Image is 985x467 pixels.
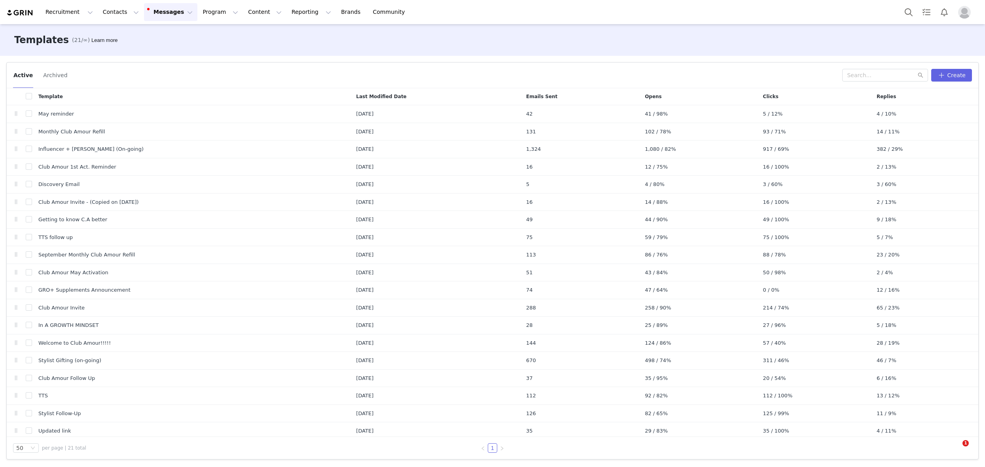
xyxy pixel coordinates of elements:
[877,233,893,241] span: 5 / 7%
[38,93,63,100] span: Template
[877,251,900,259] span: 23 / 20%
[356,233,373,241] span: [DATE]
[13,69,33,82] button: Active
[645,216,668,224] span: 44 / 90%
[38,410,81,418] span: Stylist Follow-Up
[763,93,779,100] span: Clicks
[877,286,900,294] span: 12 / 16%
[763,321,786,329] span: 27 / 96%
[526,286,533,294] span: 74
[356,198,373,206] span: [DATE]
[38,163,116,171] span: Club Amour 1st Act. Reminder
[42,444,86,452] span: per page | 21 total
[526,269,533,277] span: 51
[645,180,665,188] span: 4 / 80%
[38,304,85,312] span: Club Amour Invite
[488,443,497,453] li: 1
[645,339,671,347] span: 124 / 86%
[356,269,373,277] span: [DATE]
[356,392,373,400] span: [DATE]
[488,444,497,452] a: 1
[526,128,536,136] span: 131
[38,180,80,188] span: Discovery Email
[645,110,668,118] span: 41 / 98%
[526,410,536,418] span: 126
[198,3,243,21] button: Program
[526,216,533,224] span: 49
[356,321,373,329] span: [DATE]
[645,410,668,418] span: 82 / 65%
[38,339,111,347] span: Welcome to Club Amour!!!!!
[763,339,786,347] span: 57 / 40%
[763,251,786,259] span: 88 / 78%
[356,251,373,259] span: [DATE]
[356,145,373,153] span: [DATE]
[877,392,900,400] span: 13 / 12%
[356,128,373,136] span: [DATE]
[645,357,671,364] span: 498 / 74%
[38,110,74,118] span: May reminder
[842,69,928,82] input: Search...
[526,251,536,259] span: 113
[243,3,286,21] button: Content
[526,339,536,347] span: 144
[953,6,979,19] button: Profile
[645,251,668,259] span: 86 / 76%
[16,444,23,452] div: 50
[877,321,896,329] span: 5 / 18%
[356,286,373,294] span: [DATE]
[356,374,373,382] span: [DATE]
[958,6,971,19] img: placeholder-profile.jpg
[38,427,71,435] span: Updated link
[526,163,533,171] span: 16
[763,110,783,118] span: 5 / 12%
[918,3,935,21] a: Tasks
[526,392,536,400] span: 112
[38,269,108,277] span: Club Amour May Activation
[526,374,533,382] span: 37
[962,440,969,446] span: 1
[877,410,896,418] span: 11 / 9%
[645,163,668,171] span: 12 / 75%
[38,286,131,294] span: GRO+ Supplements Announcement
[763,269,786,277] span: 50 / 98%
[478,443,488,453] li: Previous Page
[645,269,668,277] span: 43 / 84%
[763,286,780,294] span: 0 / 0%
[356,180,373,188] span: [DATE]
[72,36,90,44] span: (21/∞)
[931,69,972,82] a: Create
[763,374,786,382] span: 20 / 54%
[356,427,373,435] span: [DATE]
[936,3,953,21] button: Notifications
[645,93,662,100] span: Opens
[645,304,671,312] span: 258 / 90%
[38,216,107,224] span: Getting to know C.A better
[645,427,668,435] span: 29 / 83%
[763,180,783,188] span: 3 / 60%
[918,72,923,78] i: icon: search
[526,93,557,100] span: Emails Sent
[645,198,668,206] span: 14 / 88%
[38,233,73,241] span: TTS follow up
[43,69,68,82] button: Archived
[144,3,197,21] button: Messages
[356,339,373,347] span: [DATE]
[877,128,900,136] span: 14 / 11%
[90,36,119,44] div: Tooltip anchor
[38,374,95,382] span: Club Amour Follow Up
[763,145,789,153] span: 917 / 69%
[38,392,48,400] span: TTS
[356,357,373,364] span: [DATE]
[38,198,139,206] span: Club Amour Invite - (Copied on [DATE])
[763,233,789,241] span: 75 / 100%
[526,145,541,153] span: 1,324
[645,392,668,400] span: 92 / 82%
[877,216,896,224] span: 9 / 18%
[763,427,789,435] span: 35 / 100%
[368,3,413,21] a: Community
[38,321,98,329] span: In A GROWTH MINDSET
[645,374,668,382] span: 35 / 95%
[526,321,533,329] span: 28
[763,128,786,136] span: 93 / 71%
